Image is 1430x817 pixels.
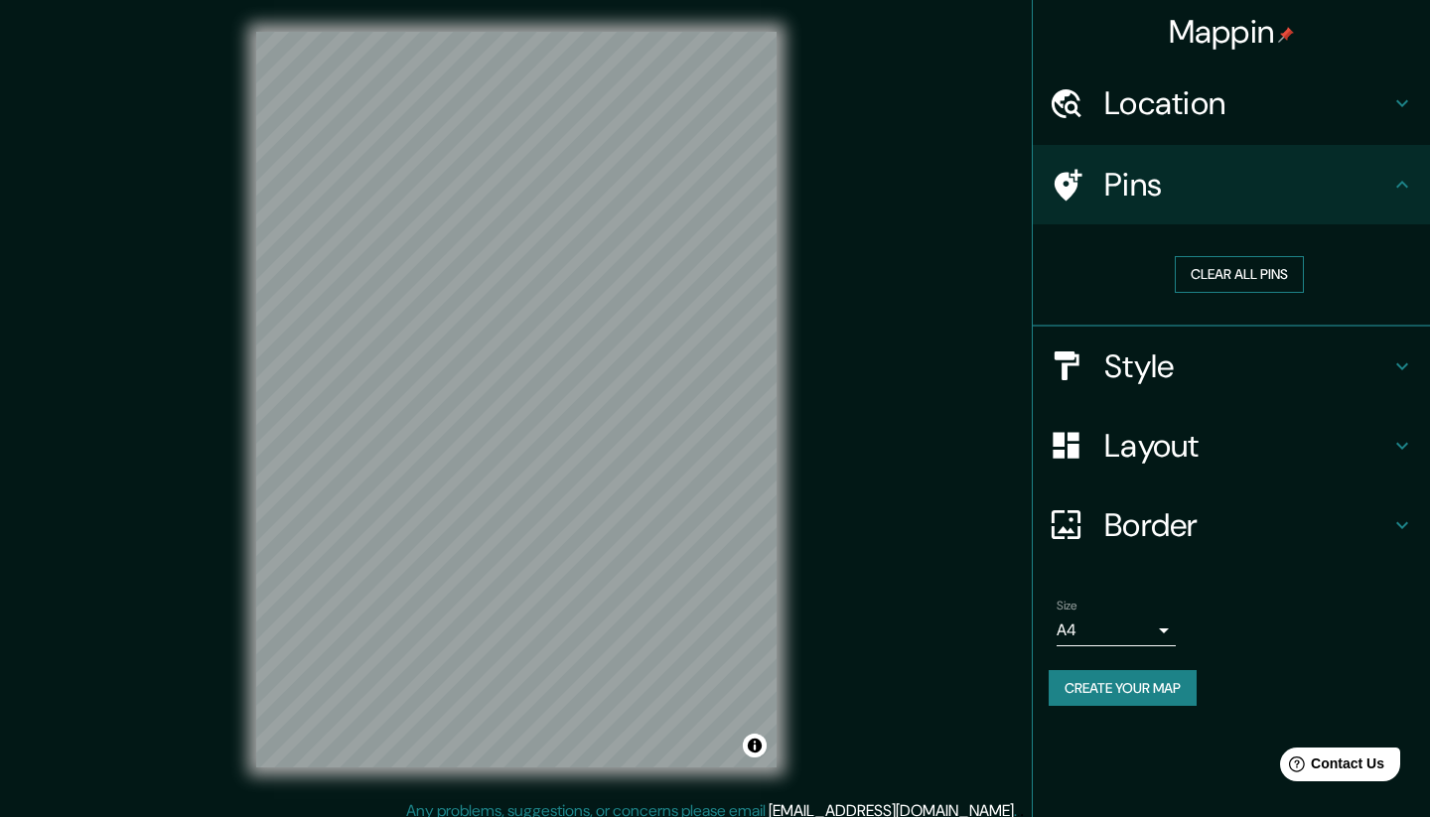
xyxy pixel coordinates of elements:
[1104,426,1390,466] h4: Layout
[1057,614,1176,646] div: A4
[1049,670,1197,707] button: Create your map
[1253,740,1408,795] iframe: Help widget launcher
[1175,256,1304,293] button: Clear all pins
[1104,83,1390,123] h4: Location
[1104,505,1390,545] h4: Border
[1033,145,1430,224] div: Pins
[1278,27,1294,43] img: pin-icon.png
[1104,346,1390,386] h4: Style
[1033,406,1430,485] div: Layout
[1057,597,1077,613] label: Size
[1104,165,1390,204] h4: Pins
[1033,485,1430,565] div: Border
[1033,327,1430,406] div: Style
[256,32,777,767] canvas: Map
[1169,12,1295,52] h4: Mappin
[1033,64,1430,143] div: Location
[743,734,767,757] button: Toggle attribution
